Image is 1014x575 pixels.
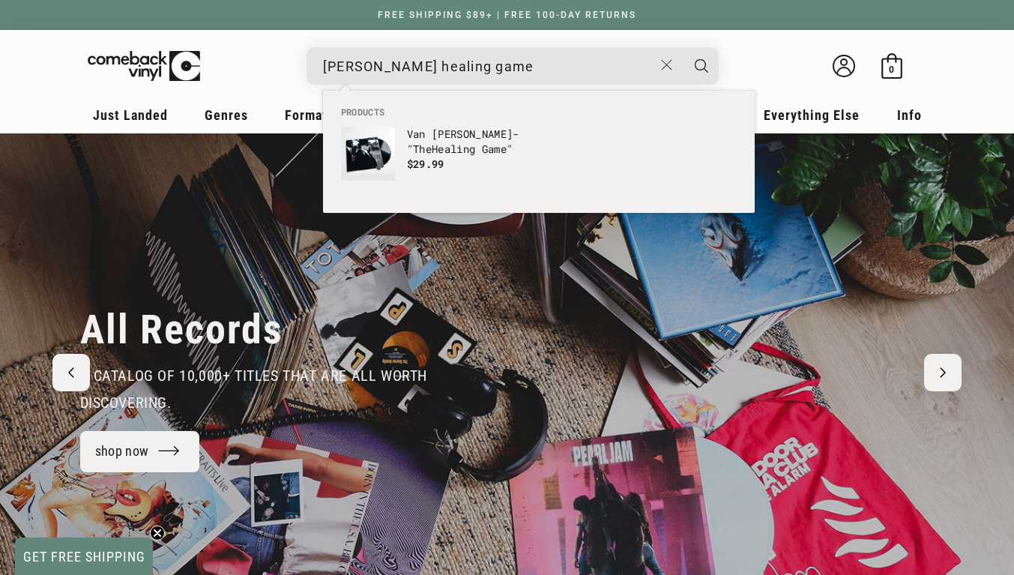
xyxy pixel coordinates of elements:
[341,127,531,199] a: Van Morrison - "The Healing Game" Van [PERSON_NAME]- "TheHealing Game" $29.99
[407,127,426,141] b: Van
[323,51,654,82] input: When autocomplete results are available use up and down arrows to review and enter to select
[334,119,539,206] li: products: Van Morrison - "The Healing Game"
[15,538,153,575] div: GET FREE SHIPPINGClose teaser
[653,49,680,82] button: Close
[407,127,531,157] p: - "The "
[205,107,248,123] span: Genres
[323,91,755,213] div: Products
[889,64,894,75] span: 0
[897,107,922,123] span: Info
[80,305,283,355] h2: All Records
[307,47,719,85] div: Search
[341,127,395,181] img: Van Morrison - "The Healing Game"
[150,526,165,541] button: Close teaser
[23,549,145,565] span: GET FREE SHIPPING
[432,127,513,141] b: [PERSON_NAME]
[407,157,444,171] span: $29.99
[482,142,507,156] b: Game
[334,106,744,119] li: Products
[80,431,200,472] a: shop now
[93,107,168,123] span: Just Landed
[285,107,334,123] span: Formats
[432,142,475,156] b: Healing
[363,10,651,20] a: FREE SHIPPING $89+ | FREE 100-DAY RETURNS
[683,47,720,85] button: Search
[80,367,428,412] span: a catalog of 10,000+ Titles that are all worth discovering.
[764,107,860,123] span: Everything Else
